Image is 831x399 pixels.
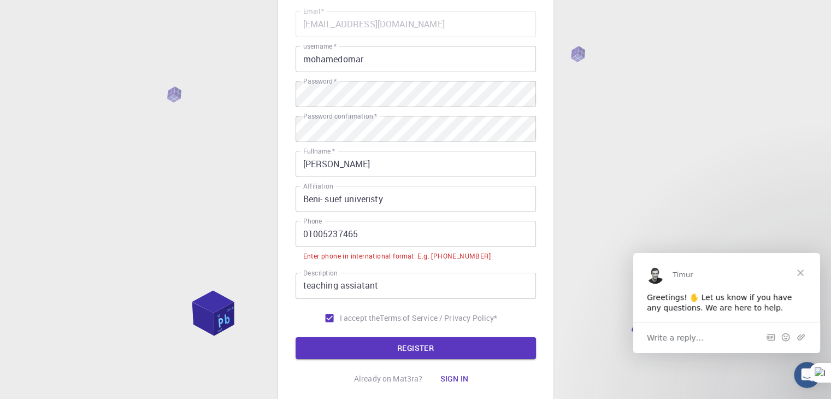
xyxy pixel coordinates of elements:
label: Phone [303,216,322,226]
label: Email [303,7,324,16]
label: Password [303,77,337,86]
label: Fullname [303,146,335,156]
a: Terms of Service / Privacy Policy* [380,313,497,324]
span: I accept the [340,313,380,324]
div: Enter phone in international format. E.g. [PHONE_NUMBER] [303,251,491,262]
label: username [303,42,337,51]
label: Password confirmation [303,112,377,121]
iframe: Intercom live chat [794,362,820,388]
button: REGISTER [296,337,536,359]
p: Terms of Service / Privacy Policy * [380,313,497,324]
iframe: Intercom live chat message [633,253,820,353]
p: Already on Mat3ra? [354,373,423,384]
label: Description [303,268,338,278]
label: Affiliation [303,181,333,191]
button: Sign in [431,368,477,390]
